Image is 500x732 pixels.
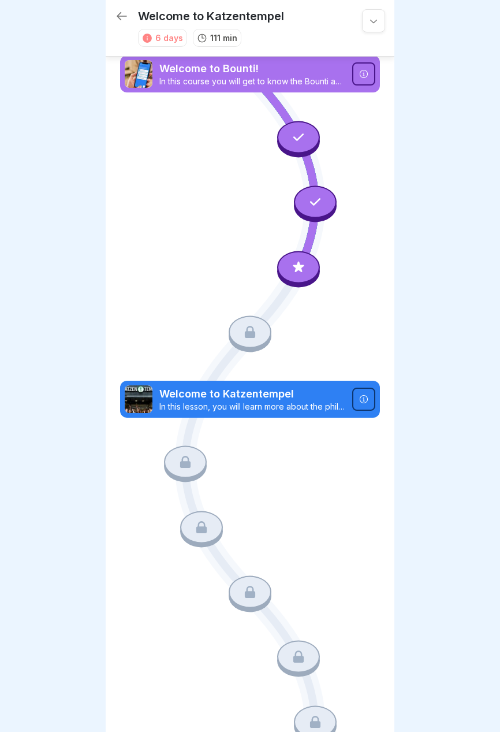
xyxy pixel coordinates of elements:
font: 111 min [210,33,237,43]
font: Welcome to Bounti! [159,62,259,75]
font: Welcome to Katzentempel [159,388,294,400]
img: xh3bnih80d1pxcetv9zsuevg.png [125,60,152,88]
font: In this course you will get to know the Bounti app. [159,76,348,86]
img: bfxihpyegxharsbvixxs1pbj.png [125,385,152,413]
font: Welcome to Katzentempel [138,9,284,23]
font: 6 days [155,33,183,43]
